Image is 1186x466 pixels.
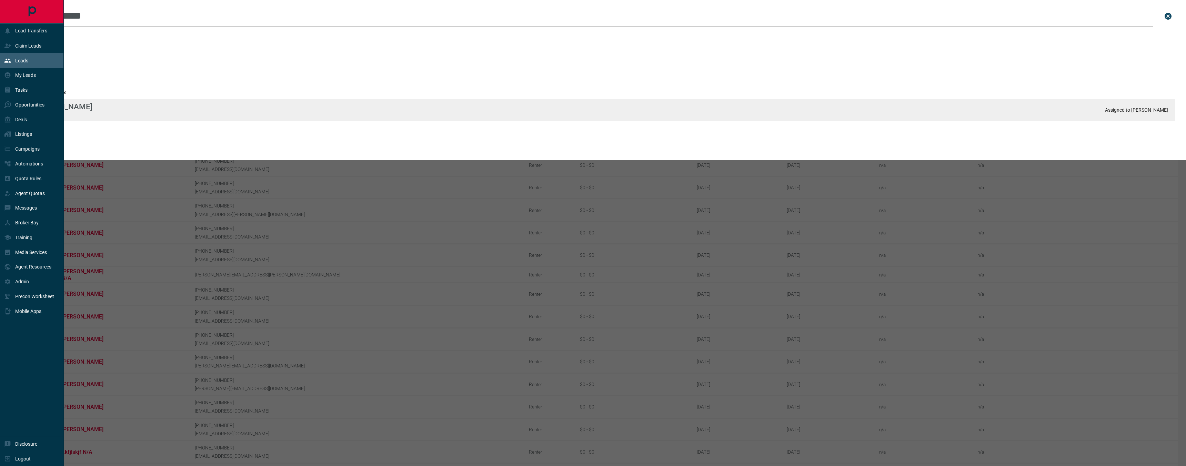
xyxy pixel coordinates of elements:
[1105,107,1168,113] p: Assigned to [PERSON_NAME]
[26,90,1175,95] h3: phone matches
[26,31,1175,37] h3: name matches
[1161,9,1175,23] button: close search bar
[26,130,1175,135] h3: id matches
[26,60,1175,66] h3: email matches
